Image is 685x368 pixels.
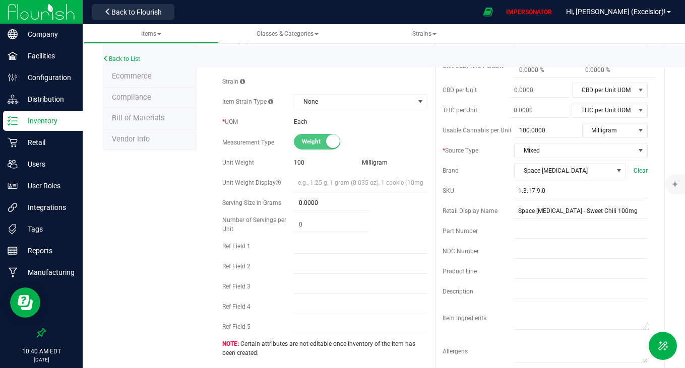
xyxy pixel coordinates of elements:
[18,201,78,213] p: Integrations
[443,348,468,355] span: Allergens
[8,51,18,61] inline-svg: Facilities
[5,347,78,356] p: 10:40 AM EDT
[635,143,647,158] span: select
[36,328,46,338] label: Pin the sidebar to full width on large screens
[222,159,254,166] span: Unit Weight
[141,30,161,37] span: Items
[443,62,504,69] span: Unit CBD/THC Percent
[222,243,251,250] span: Ref Field 1
[257,30,319,37] span: Classes & Categories
[443,248,479,255] span: NDC Number
[362,159,388,166] span: Milligram
[649,332,677,360] button: Toggle Menu
[222,179,281,186] span: Unit Weight Display
[222,118,238,125] span: UOM
[18,266,78,278] p: Manufacturing
[509,83,570,97] input: 0.0000
[443,167,459,174] span: Brand
[443,315,486,322] span: Item Ingredients
[443,127,512,134] span: Usable Cannabis per Unit
[8,246,18,256] inline-svg: Reports
[573,83,635,97] span: CBD per Unit UOM
[443,288,473,295] span: Description
[443,207,497,214] span: Retail Display Name
[8,181,18,191] inline-svg: User Roles
[18,50,78,62] p: Facilities
[515,164,613,178] span: Space [MEDICAL_DATA]
[112,72,152,81] span: Ecommerce
[18,180,78,192] p: User Roles
[18,71,78,84] p: Configuration
[635,103,647,117] span: select
[18,223,78,235] p: Tags
[294,95,414,109] span: None
[302,134,347,149] span: Weight
[222,323,251,330] span: Ref Field 5
[222,199,281,206] span: Serving Size in Grams
[294,118,307,125] span: Each
[222,283,251,290] span: Ref Field 3
[5,356,78,363] p: [DATE]
[8,224,18,234] inline-svg: Tags
[222,339,427,357] span: Certain attributes are not editable once inventory of the item has been created.
[294,175,427,190] input: e.g., 1.25 g, 1 gram (0.035 oz), 1 cookie (10mg THC)
[635,83,647,97] span: select
[294,159,304,166] span: 100
[8,94,18,104] inline-svg: Distribution
[222,78,245,85] span: Strain
[8,29,18,39] inline-svg: Company
[515,143,635,158] span: Mixed
[18,93,78,105] p: Distribution
[583,123,635,137] span: Milligram
[443,147,478,154] span: Source Type
[222,98,273,105] span: Item Strain Type
[581,63,656,77] input: 0.0000 %
[566,8,666,16] span: Hi, [PERSON_NAME] (Excelsior)!
[112,135,150,143] span: Vendor Info
[514,123,580,137] input: 100.0000
[18,245,78,257] p: Reports
[477,2,500,22] span: Open Ecommerce Menu
[294,196,369,210] input: 0.0000
[92,4,174,20] button: Back to Flourish
[112,114,164,122] span: Bill of Materials
[18,115,78,127] p: Inventory
[635,123,647,137] span: select
[509,103,570,117] input: 0.0000
[222,139,274,146] span: Measurement Type
[10,287,40,318] iframe: Resource center
[443,87,477,94] span: CBD per Unit
[18,158,78,170] p: Users
[112,93,151,102] span: Compliance
[276,180,281,186] i: Custom display text for unit weight (e.g., '1.25 g', '1 gram (0.035 oz)', '1 cookie (10mg THC)')
[502,8,556,17] p: IMPERSONATOR
[222,263,251,270] span: Ref Field 2
[222,303,251,310] span: Ref Field 4
[8,72,18,83] inline-svg: Configuration
[103,55,140,62] a: Back to List
[572,103,635,117] span: THC per Unit UOM
[634,166,648,175] span: Clear
[8,202,18,212] inline-svg: Integrations
[8,116,18,126] inline-svg: Inventory
[8,137,18,148] inline-svg: Retail
[8,159,18,169] inline-svg: Users
[18,28,78,40] p: Company
[443,187,454,194] span: SKU
[18,136,78,149] p: Retail
[443,268,477,275] span: Product Line
[412,30,437,37] span: Strains
[294,217,369,232] input: 0
[443,228,478,235] span: Part Number
[8,267,18,277] inline-svg: Manufacturing
[514,63,589,77] input: 0.0000 %
[222,216,286,233] span: Number of Servings per Unit
[443,107,477,114] span: THC per Unit
[111,8,162,16] span: Back to Flourish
